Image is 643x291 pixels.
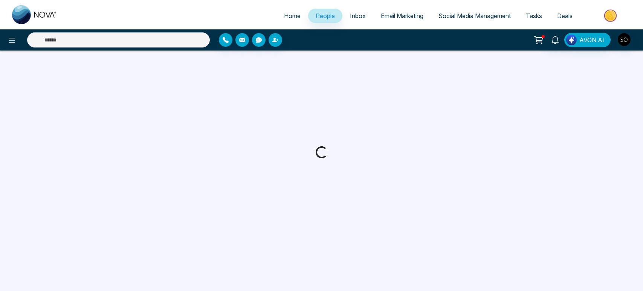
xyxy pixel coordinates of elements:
[316,12,335,20] span: People
[350,12,366,20] span: Inbox
[557,12,573,20] span: Deals
[276,9,308,23] a: Home
[373,9,431,23] a: Email Marketing
[550,9,580,23] a: Deals
[342,9,373,23] a: Inbox
[584,7,638,24] img: Market-place.gif
[381,12,423,20] span: Email Marketing
[566,35,577,45] img: Lead Flow
[618,33,631,46] img: User Avatar
[564,33,611,47] button: AVON AI
[431,9,518,23] a: Social Media Management
[308,9,342,23] a: People
[579,35,604,44] span: AVON AI
[438,12,511,20] span: Social Media Management
[518,9,550,23] a: Tasks
[12,5,57,24] img: Nova CRM Logo
[526,12,542,20] span: Tasks
[284,12,301,20] span: Home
